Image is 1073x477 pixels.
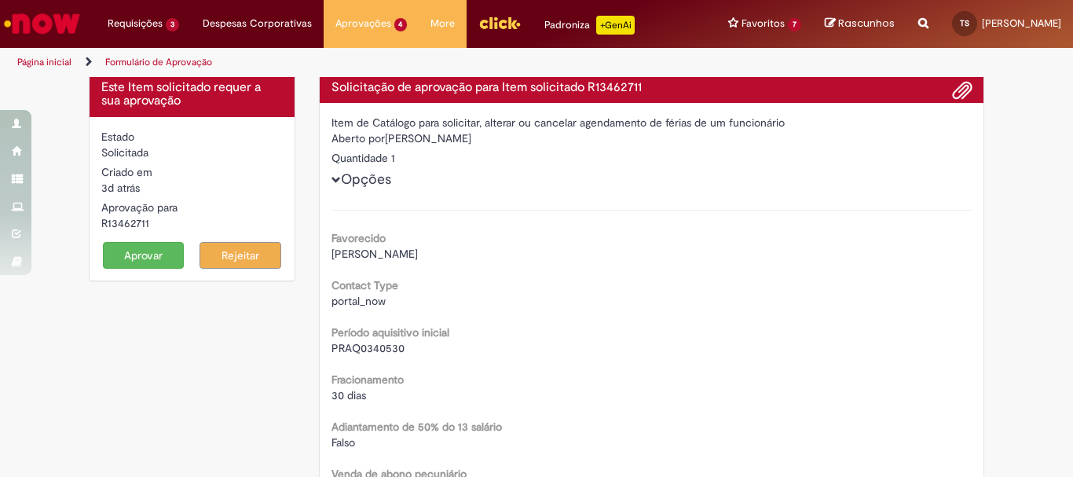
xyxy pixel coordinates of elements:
[108,16,163,31] span: Requisições
[331,341,405,355] span: PRAQ0340530
[331,325,449,339] b: Período aquisitivo inicial
[331,231,386,245] b: Favorecido
[2,8,82,39] img: ServiceNow
[101,215,283,231] div: R13462711
[17,56,71,68] a: Página inicial
[596,16,635,35] p: +GenAi
[331,81,972,95] h4: Solicitação de aprovação para Item solicitado R13462711
[331,372,404,387] b: Fracionamento
[331,388,366,402] span: 30 dias
[838,16,895,31] span: Rascunhos
[101,181,140,195] span: 3d atrás
[825,17,895,31] a: Rascunhos
[103,242,185,269] button: Aprovar
[982,17,1061,30] span: [PERSON_NAME]
[788,18,801,31] span: 7
[394,18,408,31] span: 4
[331,247,418,261] span: [PERSON_NAME]
[105,56,212,68] a: Formulário de Aprovação
[101,180,283,196] div: 29/08/2025 14:37:30
[331,115,972,130] div: Item de Catálogo para solicitar, alterar ou cancelar agendamento de férias de um funcionário
[12,48,704,77] ul: Trilhas de página
[101,145,283,160] div: Solicitada
[331,420,502,434] b: Adiantamento de 50% do 13 salário
[478,11,521,35] img: click_logo_yellow_360x200.png
[430,16,455,31] span: More
[742,16,785,31] span: Favoritos
[101,129,134,145] label: Estado
[544,16,635,35] div: Padroniza
[200,242,281,269] button: Rejeitar
[331,294,386,308] span: portal_now
[101,81,283,108] h4: Este Item solicitado requer a sua aprovação
[101,200,178,215] label: Aprovação para
[101,181,140,195] time: 29/08/2025 14:37:30
[331,130,385,146] label: Aberto por
[331,435,355,449] span: Falso
[203,16,312,31] span: Despesas Corporativas
[331,150,972,166] div: Quantidade 1
[960,18,969,28] span: TS
[166,18,179,31] span: 3
[331,278,398,292] b: Contact Type
[331,130,972,150] div: [PERSON_NAME]
[101,164,152,180] label: Criado em
[335,16,391,31] span: Aprovações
